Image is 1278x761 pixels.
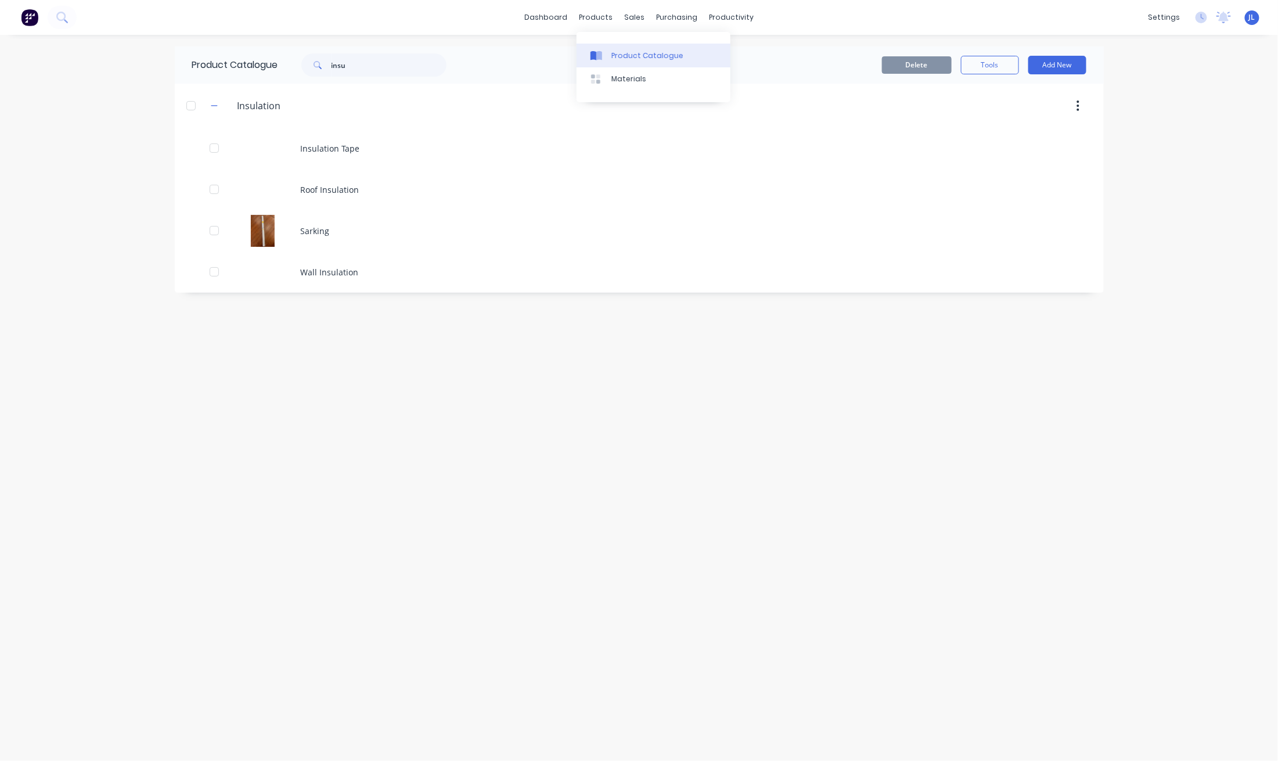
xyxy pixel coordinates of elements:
[573,9,618,26] div: products
[611,74,646,84] div: Materials
[175,46,278,84] div: Product Catalogue
[650,9,703,26] div: purchasing
[519,9,573,26] a: dashboard
[611,51,683,61] div: Product Catalogue
[1143,9,1186,26] div: settings
[703,9,759,26] div: productivity
[577,67,730,91] a: Materials
[618,9,650,26] div: sales
[1249,12,1255,23] span: JL
[1028,56,1086,74] button: Add New
[961,56,1019,74] button: Tools
[237,99,375,113] input: Enter category name
[21,9,38,26] img: Factory
[175,128,1104,169] div: Insulation Tape
[332,53,447,77] input: Search...
[175,169,1104,210] div: Roof Insulation
[882,56,952,74] button: Delete
[577,44,730,67] a: Product Catalogue
[175,210,1104,252] div: SarkingSarking
[175,252,1104,293] div: Wall Insulation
